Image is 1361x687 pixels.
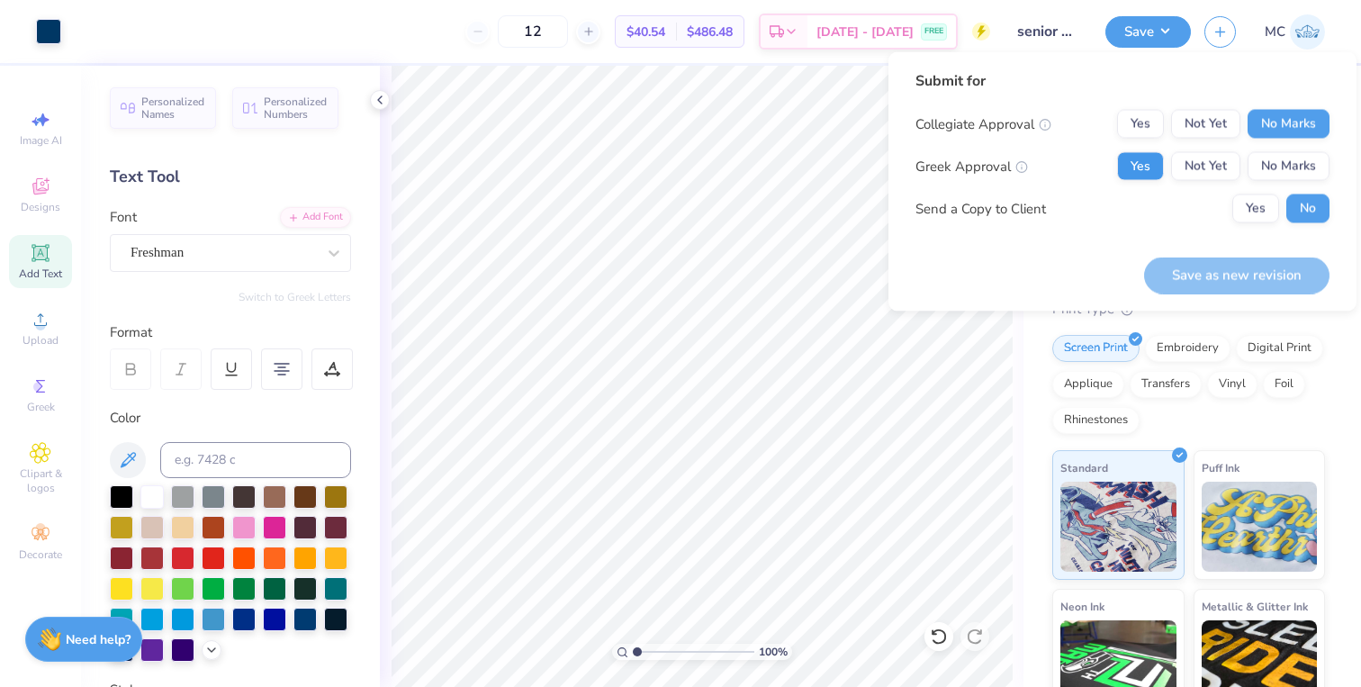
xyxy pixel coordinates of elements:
[1202,458,1239,477] span: Puff Ink
[141,95,205,121] span: Personalized Names
[1248,110,1329,139] button: No Marks
[1202,482,1318,572] img: Puff Ink
[9,466,72,495] span: Clipart & logos
[264,95,328,121] span: Personalized Numbers
[1248,152,1329,181] button: No Marks
[239,290,351,304] button: Switch to Greek Letters
[1265,22,1285,42] span: MC
[1060,482,1176,572] img: Standard
[915,156,1028,176] div: Greek Approval
[1236,335,1323,362] div: Digital Print
[280,207,351,228] div: Add Font
[915,113,1051,134] div: Collegiate Approval
[759,644,788,660] span: 100 %
[1052,335,1140,362] div: Screen Print
[1060,458,1108,477] span: Standard
[1052,407,1140,434] div: Rhinestones
[66,631,131,648] strong: Need help?
[1145,335,1230,362] div: Embroidery
[1171,152,1240,181] button: Not Yet
[1052,371,1124,398] div: Applique
[816,23,914,41] span: [DATE] - [DATE]
[19,547,62,562] span: Decorate
[20,133,62,148] span: Image AI
[110,165,351,189] div: Text Tool
[110,322,353,343] div: Format
[1117,152,1164,181] button: Yes
[21,200,60,214] span: Designs
[687,23,733,41] span: $486.48
[1105,16,1191,48] button: Save
[1130,371,1202,398] div: Transfers
[1286,194,1329,223] button: No
[626,23,665,41] span: $40.54
[1290,14,1325,50] img: Mary Caroline Kolar
[19,267,62,281] span: Add Text
[915,198,1046,219] div: Send a Copy to Client
[160,442,351,478] input: e.g. 7428 c
[1171,110,1240,139] button: Not Yet
[1207,371,1257,398] div: Vinyl
[1004,14,1092,50] input: Untitled Design
[1265,14,1325,50] a: MC
[1060,597,1104,616] span: Neon Ink
[1117,110,1164,139] button: Yes
[27,400,55,414] span: Greek
[23,333,59,348] span: Upload
[924,25,943,38] span: FREE
[915,70,1329,92] div: Submit for
[1263,371,1305,398] div: Foil
[498,15,568,48] input: – –
[110,207,137,228] label: Font
[1202,597,1308,616] span: Metallic & Glitter Ink
[1232,194,1279,223] button: Yes
[110,408,351,429] div: Color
